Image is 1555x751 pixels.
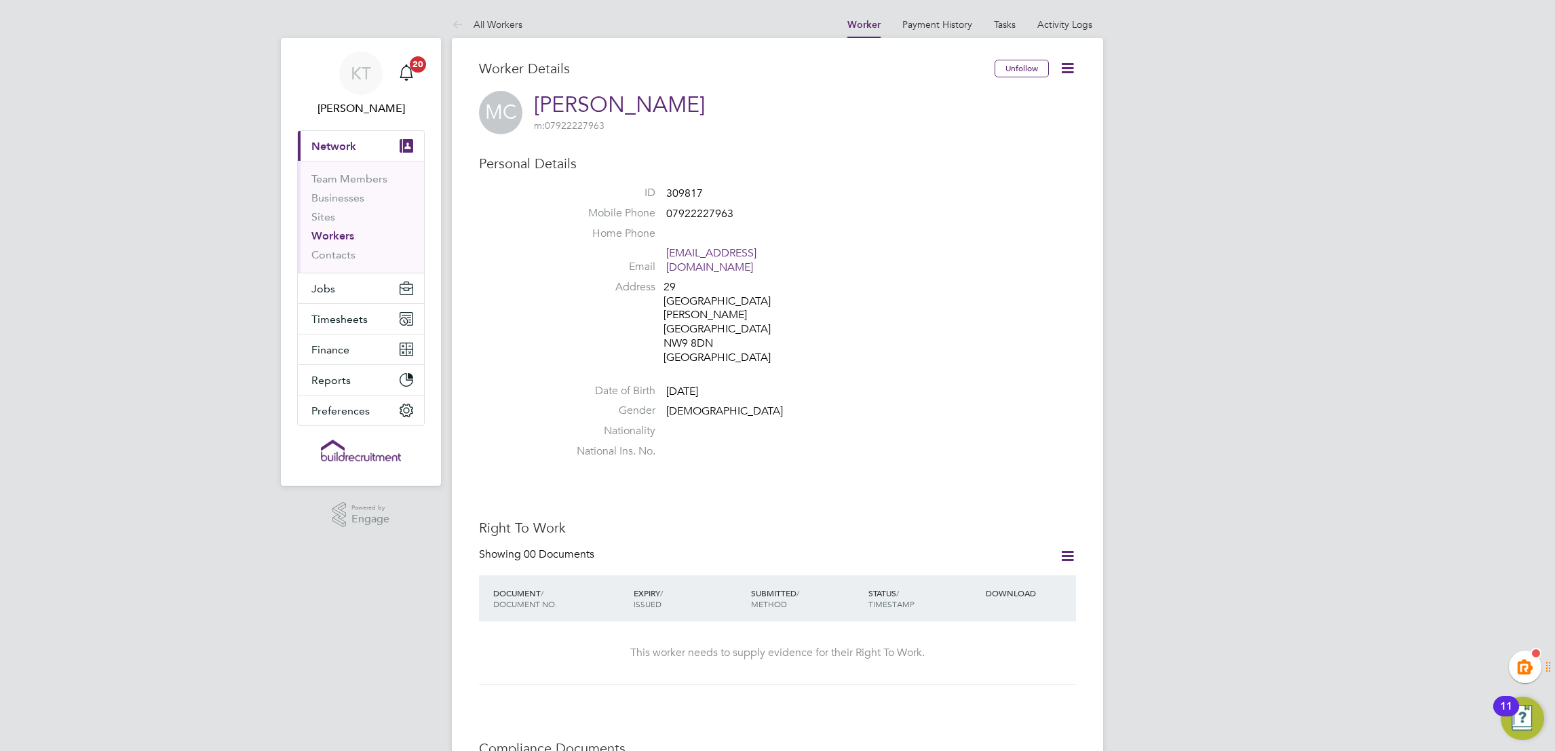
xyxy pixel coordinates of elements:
a: Workers [311,229,354,242]
button: Jobs [298,273,424,303]
div: Network [298,161,424,273]
span: Timesheets [311,313,368,326]
a: [PERSON_NAME] [534,92,705,118]
span: DOCUMENT NO. [493,598,557,609]
h3: Right To Work [479,519,1076,537]
a: Businesses [311,191,364,204]
span: Finance [311,343,349,356]
a: Payment History [902,18,972,31]
a: Tasks [994,18,1016,31]
label: Date of Birth [560,384,655,398]
div: 11 [1500,706,1512,724]
a: All Workers [452,18,522,31]
h3: Worker Details [479,60,995,77]
label: Mobile Phone [560,206,655,220]
span: [DATE] [666,385,698,398]
div: DOWNLOAD [982,581,1076,605]
span: 00 Documents [524,547,594,561]
div: DOCUMENT [490,581,630,616]
span: 07922227963 [666,207,733,220]
button: Open Resource Center, 11 new notifications [1501,697,1544,740]
div: This worker needs to supply evidence for their Right To Work. [493,646,1062,660]
span: Jobs [311,282,335,295]
span: Engage [351,514,389,525]
span: Preferences [311,404,370,417]
span: Network [311,140,356,153]
button: Preferences [298,396,424,425]
div: EXPIRY [630,581,748,616]
span: / [896,588,899,598]
span: / [796,588,799,598]
span: ISSUED [634,598,661,609]
span: Kiera Troutt [297,100,425,117]
label: Email [560,260,655,274]
span: KT [351,64,371,82]
button: Network [298,131,424,161]
button: Reports [298,365,424,395]
a: Activity Logs [1037,18,1092,31]
button: Unfollow [995,60,1049,77]
button: Timesheets [298,304,424,334]
label: Nationality [560,424,655,438]
div: 29 [GEOGRAPHIC_DATA] [PERSON_NAME] [GEOGRAPHIC_DATA] NW9 8DN [GEOGRAPHIC_DATA] [664,280,792,365]
span: 07922227963 [534,119,604,132]
div: SUBMITTED [748,581,865,616]
span: Reports [311,374,351,387]
label: ID [560,186,655,200]
span: m: [534,119,545,132]
span: 20 [410,56,426,73]
label: Address [560,280,655,294]
span: MC [479,91,522,134]
span: 309817 [666,187,703,200]
label: Home Phone [560,227,655,241]
span: TIMESTAMP [868,598,915,609]
a: Team Members [311,172,387,185]
span: / [660,588,663,598]
h3: Personal Details [479,155,1076,172]
span: METHOD [751,598,787,609]
a: Powered byEngage [332,502,390,528]
a: Go to home page [297,440,425,461]
a: [EMAIL_ADDRESS][DOMAIN_NAME] [666,246,756,274]
a: Sites [311,210,335,223]
a: Contacts [311,248,356,261]
a: 20 [393,52,420,95]
span: / [541,588,543,598]
a: KT[PERSON_NAME] [297,52,425,117]
div: STATUS [865,581,982,616]
span: Powered by [351,502,389,514]
label: National Ins. No. [560,444,655,459]
div: Showing [479,547,597,562]
nav: Main navigation [281,38,441,486]
label: Gender [560,404,655,418]
button: Finance [298,334,424,364]
span: [DEMOGRAPHIC_DATA] [666,405,783,419]
a: Worker [847,19,881,31]
img: buildrec-logo-retina.png [321,440,401,461]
